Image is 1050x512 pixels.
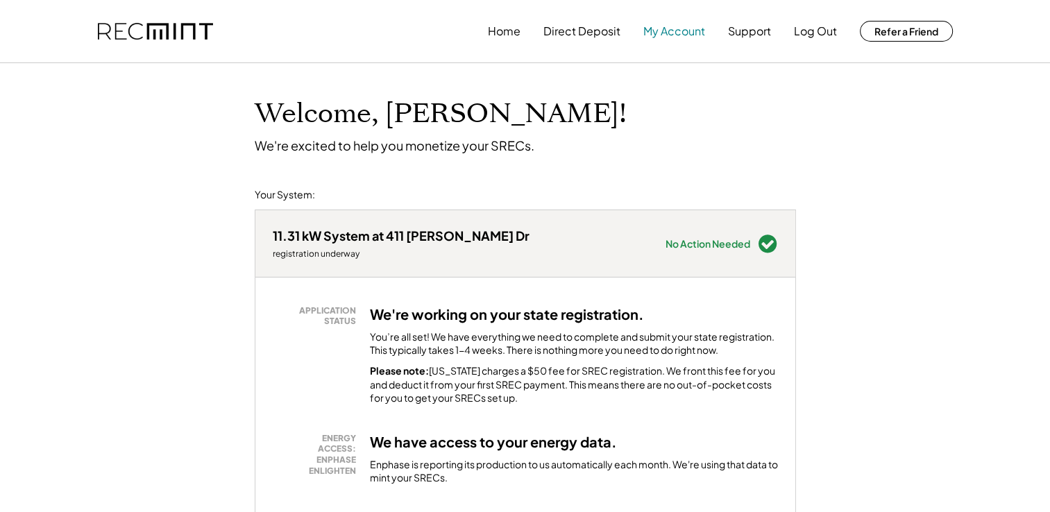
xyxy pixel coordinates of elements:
div: Enphase is reporting its production to us automatically each month. We're using that data to mint... [370,458,778,485]
div: Your System: [255,188,315,202]
h1: Welcome, [PERSON_NAME]! [255,98,627,130]
div: [US_STATE] charges a $50 fee for SREC registration. We front this fee for you and deduct it from ... [370,364,778,405]
div: registration underway [273,248,530,259]
button: Support [728,17,771,45]
img: recmint-logotype%403x.png [98,23,213,40]
h3: We're working on your state registration. [370,305,644,323]
div: You’re all set! We have everything we need to complete and submit your state registration. This t... [370,330,778,357]
div: ENERGY ACCESS: ENPHASE ENLIGHTEN [280,433,356,476]
div: We're excited to help you monetize your SRECs. [255,137,534,153]
div: No Action Needed [666,239,750,248]
div: APPLICATION STATUS [280,305,356,327]
strong: Please note: [370,364,429,377]
h3: We have access to your energy data. [370,433,617,451]
button: Direct Deposit [543,17,620,45]
button: Log Out [794,17,837,45]
button: My Account [643,17,705,45]
div: 11.31 kW System at 411 [PERSON_NAME] Dr [273,228,530,244]
button: Home [488,17,520,45]
button: Refer a Friend [860,21,953,42]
